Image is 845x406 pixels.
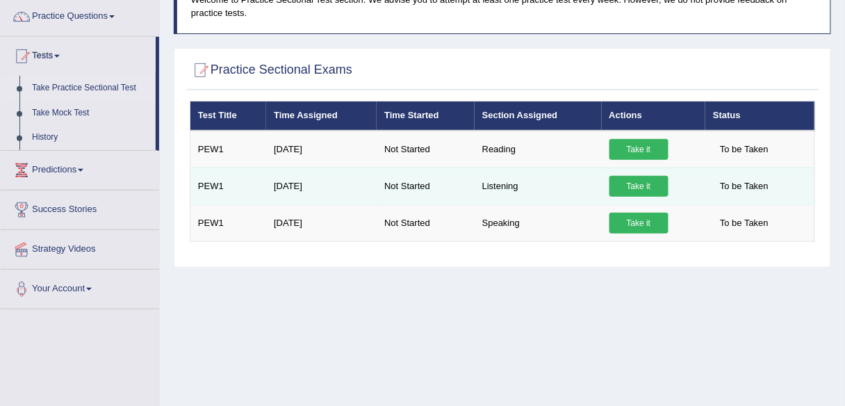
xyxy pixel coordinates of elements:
[609,213,668,234] a: Take it
[190,101,267,131] th: Test Title
[1,151,159,186] a: Predictions
[705,101,814,131] th: Status
[377,101,475,131] th: Time Started
[1,270,159,304] a: Your Account
[190,60,352,81] h2: Practice Sectional Exams
[475,204,602,241] td: Speaking
[26,101,156,126] a: Take Mock Test
[475,131,602,168] td: Reading
[1,190,159,225] a: Success Stories
[377,168,475,204] td: Not Started
[190,168,267,204] td: PEW1
[266,101,377,131] th: Time Assigned
[475,168,602,204] td: Listening
[190,131,267,168] td: PEW1
[266,204,377,241] td: [DATE]
[266,131,377,168] td: [DATE]
[602,101,706,131] th: Actions
[266,168,377,204] td: [DATE]
[713,176,776,197] span: To be Taken
[475,101,602,131] th: Section Assigned
[377,131,475,168] td: Not Started
[713,213,776,234] span: To be Taken
[190,204,267,241] td: PEW1
[1,230,159,265] a: Strategy Videos
[26,125,156,150] a: History
[713,139,776,160] span: To be Taken
[609,176,668,197] a: Take it
[609,139,668,160] a: Take it
[26,76,156,101] a: Take Practice Sectional Test
[1,37,156,72] a: Tests
[377,204,475,241] td: Not Started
